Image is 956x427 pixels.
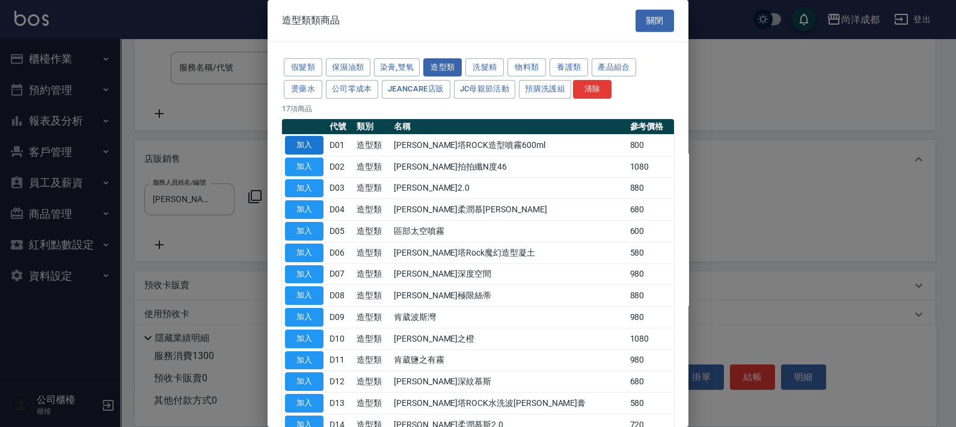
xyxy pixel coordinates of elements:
[326,285,354,307] td: D08
[391,349,627,371] td: 肯葳鹽之有霧
[627,371,674,393] td: 680
[354,135,391,156] td: 造型類
[285,330,323,348] button: 加入
[354,177,391,199] td: 造型類
[391,328,627,349] td: [PERSON_NAME]之橙
[285,265,323,284] button: 加入
[423,58,462,77] button: 造型類
[354,371,391,393] td: 造型類
[636,10,674,32] button: 關閉
[627,199,674,221] td: 680
[354,156,391,177] td: 造型類
[326,371,354,393] td: D12
[285,200,323,219] button: 加入
[285,136,323,155] button: 加入
[627,328,674,349] td: 1080
[326,349,354,371] td: D11
[354,307,391,328] td: 造型類
[326,221,354,242] td: D05
[326,199,354,221] td: D04
[285,394,323,413] button: 加入
[627,242,674,263] td: 580
[627,221,674,242] td: 600
[354,242,391,263] td: 造型類
[326,307,354,328] td: D09
[391,285,627,307] td: [PERSON_NAME]極限絲蒂
[391,156,627,177] td: [PERSON_NAME]拍拍纖N度46
[354,349,391,371] td: 造型類
[391,242,627,263] td: [PERSON_NAME]塔Rock魔幻造型凝土
[391,135,627,156] td: [PERSON_NAME]塔ROCK造型噴霧600ml
[573,80,611,99] button: 清除
[326,393,354,414] td: D13
[465,58,504,77] button: 洗髮精
[627,263,674,285] td: 980
[391,221,627,242] td: 區部太空噴霧
[285,222,323,241] button: 加入
[354,119,391,135] th: 類別
[326,328,354,349] td: D10
[354,221,391,242] td: 造型類
[627,177,674,199] td: 880
[391,263,627,285] td: [PERSON_NAME]深度空間
[284,80,322,99] button: 燙藥水
[326,58,370,77] button: 保濕油類
[285,286,323,305] button: 加入
[627,156,674,177] td: 1080
[592,58,636,77] button: 產品組合
[285,244,323,262] button: 加入
[391,119,627,135] th: 名稱
[391,393,627,414] td: [PERSON_NAME]塔ROCK水洗波[PERSON_NAME]膏
[284,58,322,77] button: 假髮類
[285,372,323,391] button: 加入
[391,371,627,393] td: [PERSON_NAME]深紋慕斯
[282,103,674,114] p: 17 項商品
[391,307,627,328] td: 肯葳波斯灣
[282,14,340,26] span: 造型類類商品
[354,263,391,285] td: 造型類
[326,135,354,156] td: D01
[326,177,354,199] td: D03
[326,119,354,135] th: 代號
[285,158,323,176] button: 加入
[550,58,588,77] button: 養護類
[285,179,323,198] button: 加入
[627,135,674,156] td: 800
[354,328,391,349] td: 造型類
[382,80,450,99] button: JeanCare店販
[507,58,546,77] button: 物料類
[285,308,323,327] button: 加入
[391,199,627,221] td: [PERSON_NAME]柔潤慕[PERSON_NAME]
[354,393,391,414] td: 造型類
[627,285,674,307] td: 880
[391,177,627,199] td: [PERSON_NAME]2.0
[354,199,391,221] td: 造型類
[285,351,323,370] button: 加入
[326,80,378,99] button: 公司零成本
[627,349,674,371] td: 980
[519,80,571,99] button: 預購洗護組
[627,307,674,328] td: 980
[326,156,354,177] td: D02
[326,263,354,285] td: D07
[454,80,516,99] button: JC母親節活動
[354,285,391,307] td: 造型類
[627,393,674,414] td: 580
[627,119,674,135] th: 參考價格
[374,58,420,77] button: 染膏,雙氧
[326,242,354,263] td: D06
